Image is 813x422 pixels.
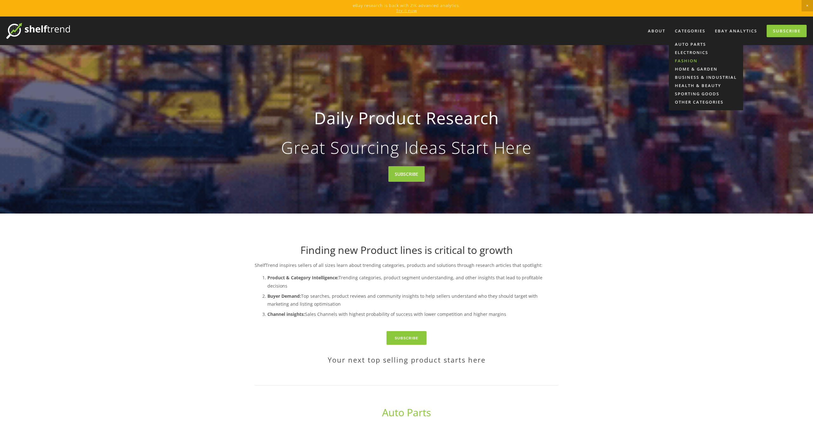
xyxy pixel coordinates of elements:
[669,65,743,73] a: Home & Garden
[669,98,743,106] a: Other Categories
[669,57,743,65] a: Fashion
[267,292,558,308] p: Top searches, product reviews and community insights to help sellers understand who they should t...
[6,23,70,39] img: ShelfTrend
[382,405,431,419] a: Auto Parts
[388,166,425,182] a: SUBSCRIBE
[669,73,743,81] a: Business & Industrial
[267,274,558,289] p: Trending categories, product segment understanding, and other insights that lead to profitable de...
[669,81,743,90] a: Health & Beauty
[265,139,548,156] p: Great Sourcing Ideas Start Here
[267,293,301,299] strong: Buyer Demand:
[396,8,417,13] a: Try it now
[265,103,548,133] strong: Daily Product Research
[669,48,743,57] a: Electronics
[267,311,305,317] strong: Channel insights:
[669,40,743,48] a: Auto Parts
[255,356,558,364] h2: Your next top selling product starts here
[711,26,761,36] a: eBay Analytics
[669,90,743,98] a: Sporting Goods
[386,331,427,345] a: Subscribe
[255,244,558,256] h1: Finding new Product lines is critical to growth
[267,310,558,318] p: Sales Channels with highest probability of success with lower competition and higher margins
[671,26,709,36] div: Categories
[767,25,807,37] a: Subscribe
[267,275,339,281] strong: Product & Category Intelligence:
[255,261,558,269] p: ShelfTrend inspires sellers of all sizes learn about trending categories, products and solutions ...
[644,26,669,36] a: About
